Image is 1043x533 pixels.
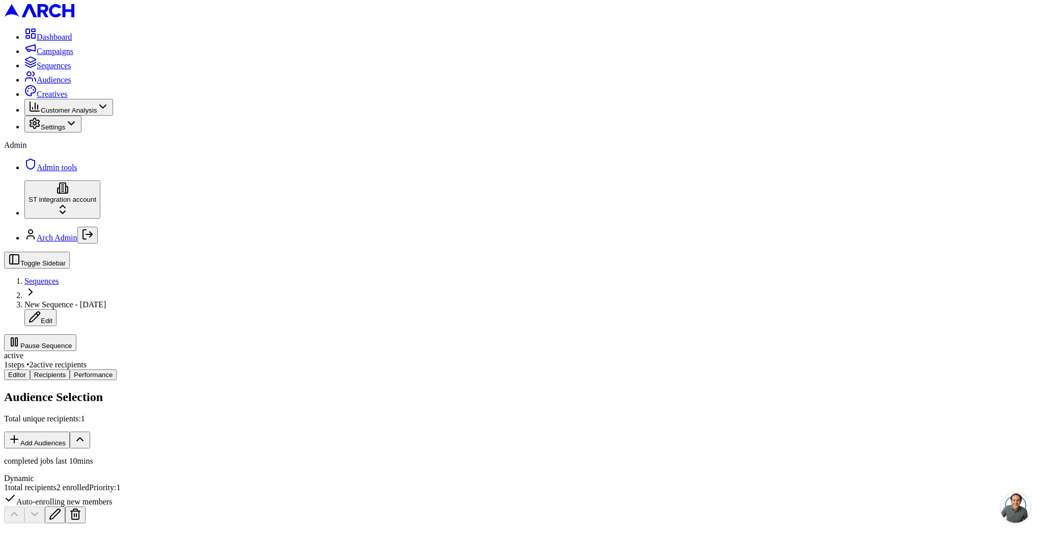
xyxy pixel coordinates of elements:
span: New Sequence - [DATE] [24,300,106,309]
button: Editor [4,369,30,380]
a: Arch Admin [37,233,77,242]
a: Sequences [24,277,59,285]
button: Edit [24,309,57,326]
span: Toggle Sidebar [20,259,66,267]
button: Pause Sequence [4,334,76,351]
p: completed jobs last 10mins [4,457,1039,466]
button: Performance [70,369,117,380]
span: 1 total recipients [4,483,57,492]
button: Log out [77,227,98,244]
span: 2 enrolled [57,483,89,492]
span: Edit [41,317,52,325]
button: ST integration account [24,180,100,219]
button: Toggle Sidebar [4,252,70,269]
div: Dynamic [4,474,1039,483]
span: Admin tools [37,163,77,172]
a: Campaigns [24,47,73,56]
div: Admin [4,141,1039,150]
span: Audiences [37,75,71,84]
span: Priority: 1 [89,483,120,492]
span: Campaigns [37,47,73,56]
a: Dashboard [24,33,72,41]
button: Settings [24,116,81,132]
span: Customer Analysis [41,106,97,114]
p: Total unique recipients: 1 [4,414,1039,423]
button: Add Audiences [4,432,70,448]
nav: breadcrumb [4,277,1039,326]
span: 1 steps • 2 active recipients [4,360,87,369]
span: Auto-enrolling new members [4,497,112,506]
a: Sequences [24,61,71,70]
button: Recipients [30,369,70,380]
div: active [4,351,1039,360]
a: Admin tools [24,163,77,172]
span: Sequences [37,61,71,70]
a: Open chat [1000,492,1031,523]
a: Audiences [24,75,71,84]
span: Settings [41,123,65,131]
span: ST integration account [29,196,96,203]
a: Creatives [24,90,67,98]
span: Dashboard [37,33,72,41]
h2: Audience Selection [4,390,1039,404]
span: Creatives [37,90,67,98]
button: Customer Analysis [24,99,113,116]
